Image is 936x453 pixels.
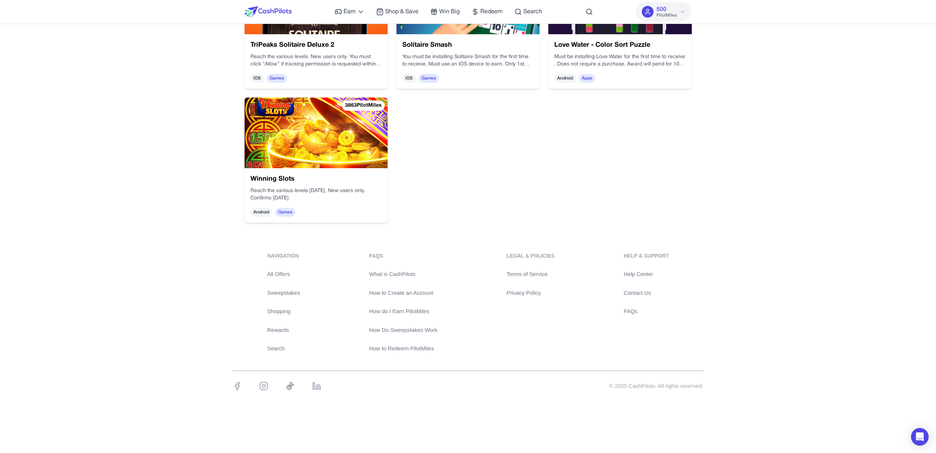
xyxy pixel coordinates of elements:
a: How Do Sweepstakes Work [369,326,438,335]
h3: Sea of Conquest: Pirate War - iOS [17,54,145,105]
span: Win Big [439,7,460,16]
a: Search [267,344,300,353]
a: FAQs [624,307,669,316]
div: FAQs [369,252,438,260]
span: Redeem [480,7,503,16]
img: TikTok [286,382,295,390]
button: 500PilotMiles [636,2,691,21]
span: Shop & Save [385,7,419,16]
a: Win Big [430,7,460,16]
div: © 2025 CashPilots. All rights reserved. [609,382,703,390]
div: navigation [267,252,300,260]
span: 500 [656,5,666,14]
a: How to Create an Account [369,289,438,297]
a: How do I Earn PilotMiles [369,307,438,316]
a: How to Redeem PilotMiles [369,344,438,353]
a: Earn [335,7,364,16]
a: All Offers [267,270,300,279]
a: What is CashPilots [369,270,438,279]
span: Android [276,105,299,120]
img: CashPilots Logo [245,6,292,17]
span: Games [254,97,276,112]
div: 577 PilotMiles [177,43,218,65]
a: Search [515,7,542,16]
div: 33688 PilotMiles [136,170,182,194]
a: Terms of Service [506,270,554,279]
div: Play the game and complete the tasks [DATE]. Play every day to speed up your progress significantly! [21,38,150,92]
span: iOS [139,60,155,72]
span: Search [523,7,542,16]
a: Sweepstakes [267,289,300,297]
a: Redeem [471,7,503,16]
span: PilotMiles [656,13,677,18]
a: Rewards [267,326,300,335]
span: Earn [344,7,356,16]
div: Help & Support [624,252,669,260]
a: Help Center [624,270,669,279]
h3: Game of Thrones [161,101,289,152]
a: Contact Us [624,289,669,297]
a: Shopping [267,307,300,316]
a: Shop & Save [376,7,419,16]
img: Game of Thrones [132,115,290,226]
div: Open Intercom Messenger [911,428,929,446]
div: Award will pend for 10 days. You must complete goals [DATE] of installing to receive Up to 0. Con... [165,85,295,139]
span: Games [117,53,139,68]
a: Privacy Policy [506,289,554,297]
div: Legal & Policies [506,252,554,260]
